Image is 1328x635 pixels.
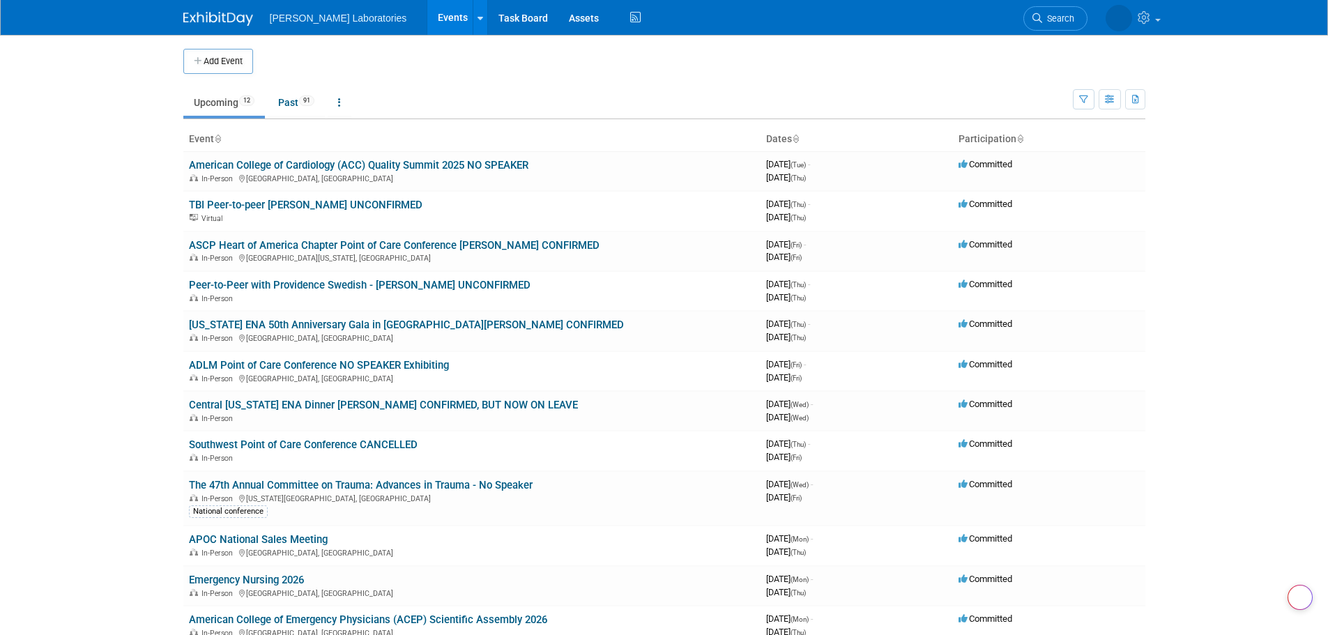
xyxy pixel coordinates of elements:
[189,319,624,331] a: [US_STATE] ENA 50th Anniversary Gala in [GEOGRAPHIC_DATA][PERSON_NAME] CONFIRMED
[190,254,198,261] img: In-Person Event
[808,279,810,289] span: -
[190,454,198,461] img: In-Person Event
[959,319,1012,329] span: Committed
[190,414,198,421] img: In-Person Event
[808,159,810,169] span: -
[183,128,761,151] th: Event
[1016,133,1023,144] a: Sort by Participation Type
[791,549,806,556] span: (Thu)
[201,254,237,263] span: In-Person
[766,252,802,262] span: [DATE]
[791,174,806,182] span: (Thu)
[766,332,806,342] span: [DATE]
[299,95,314,106] span: 91
[791,161,806,169] span: (Tue)
[189,199,422,211] a: TBI Peer-to-peer [PERSON_NAME] UNCONFIRMED
[766,292,806,303] span: [DATE]
[766,438,810,449] span: [DATE]
[766,279,810,289] span: [DATE]
[804,359,806,369] span: -
[808,438,810,449] span: -
[959,574,1012,584] span: Committed
[766,239,806,250] span: [DATE]
[190,549,198,556] img: In-Person Event
[189,613,547,626] a: American College of Emergency Physicians (ACEP) Scientific Assembly 2026
[189,252,755,263] div: [GEOGRAPHIC_DATA][US_STATE], [GEOGRAPHIC_DATA]
[766,359,806,369] span: [DATE]
[791,494,802,502] span: (Fri)
[959,199,1012,209] span: Committed
[189,479,533,491] a: The 47th Annual Committee on Trauma: Advances in Trauma - No Speaker
[791,535,809,543] span: (Mon)
[959,359,1012,369] span: Committed
[1023,6,1087,31] a: Search
[953,128,1145,151] th: Participation
[959,159,1012,169] span: Committed
[959,279,1012,289] span: Committed
[190,174,198,181] img: In-Person Event
[189,332,755,343] div: [GEOGRAPHIC_DATA], [GEOGRAPHIC_DATA]
[190,294,198,301] img: In-Person Event
[811,613,813,624] span: -
[791,454,802,461] span: (Fri)
[189,279,531,291] a: Peer-to-Peer with Providence Swedish - [PERSON_NAME] UNCONFIRMED
[190,214,198,221] img: Virtual Event
[189,505,268,518] div: National conference
[811,399,813,409] span: -
[791,401,809,408] span: (Wed)
[791,254,802,261] span: (Fri)
[766,452,802,462] span: [DATE]
[201,589,237,598] span: In-Person
[959,479,1012,489] span: Committed
[811,533,813,544] span: -
[804,239,806,250] span: -
[959,399,1012,409] span: Committed
[792,133,799,144] a: Sort by Start Date
[766,613,813,624] span: [DATE]
[766,159,810,169] span: [DATE]
[791,281,806,289] span: (Thu)
[201,414,237,423] span: In-Person
[190,334,198,341] img: In-Person Event
[791,615,809,623] span: (Mon)
[201,494,237,503] span: In-Person
[811,479,813,489] span: -
[791,241,802,249] span: (Fri)
[201,374,237,383] span: In-Person
[201,454,237,463] span: In-Person
[183,49,253,74] button: Add Event
[189,372,755,383] div: [GEOGRAPHIC_DATA], [GEOGRAPHIC_DATA]
[791,589,806,597] span: (Thu)
[959,438,1012,449] span: Committed
[766,587,806,597] span: [DATE]
[791,481,809,489] span: (Wed)
[766,492,802,503] span: [DATE]
[791,576,809,583] span: (Mon)
[766,319,810,329] span: [DATE]
[808,199,810,209] span: -
[791,321,806,328] span: (Thu)
[808,319,810,329] span: -
[190,374,198,381] img: In-Person Event
[766,372,802,383] span: [DATE]
[190,494,198,501] img: In-Person Event
[791,414,809,422] span: (Wed)
[766,399,813,409] span: [DATE]
[761,128,953,151] th: Dates
[201,334,237,343] span: In-Person
[189,438,418,451] a: Southwest Point of Care Conference CANCELLED
[791,201,806,208] span: (Thu)
[1042,13,1074,24] span: Search
[766,533,813,544] span: [DATE]
[791,361,802,369] span: (Fri)
[791,374,802,382] span: (Fri)
[766,479,813,489] span: [DATE]
[766,546,806,557] span: [DATE]
[791,334,806,342] span: (Thu)
[766,212,806,222] span: [DATE]
[189,239,600,252] a: ASCP Heart of America Chapter Point of Care Conference [PERSON_NAME] CONFIRMED
[791,294,806,302] span: (Thu)
[189,359,449,372] a: ADLM Point of Care Conference NO SPEAKER Exhibiting
[214,133,221,144] a: Sort by Event Name
[791,214,806,222] span: (Thu)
